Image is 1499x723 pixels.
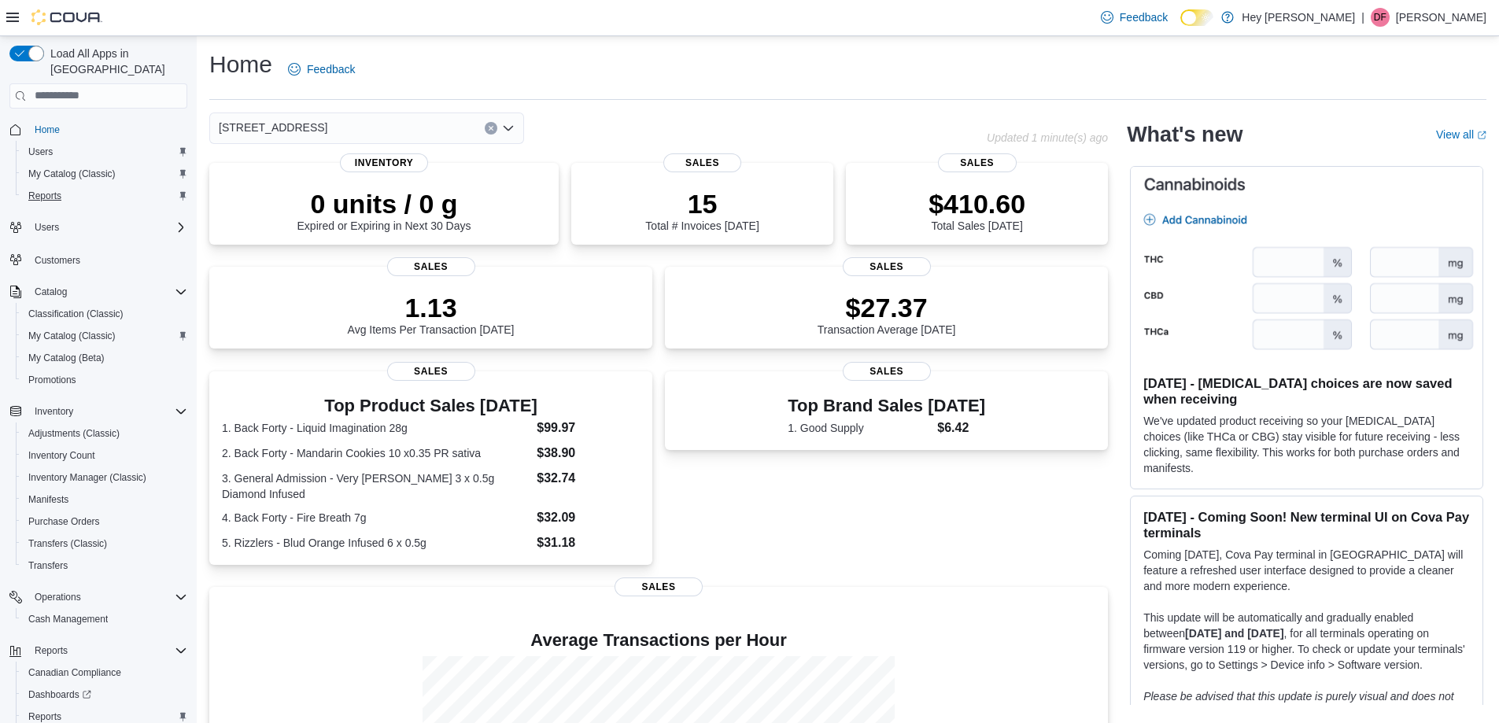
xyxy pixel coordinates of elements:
button: My Catalog (Beta) [16,347,194,369]
span: Inventory Manager (Classic) [28,471,146,484]
p: | [1361,8,1364,27]
span: Cash Management [22,610,187,629]
span: Promotions [28,374,76,386]
span: Canadian Compliance [28,666,121,679]
a: My Catalog (Classic) [22,326,122,345]
dd: $99.97 [537,419,640,437]
a: Classification (Classic) [22,304,130,323]
span: Inventory [340,153,428,172]
h3: [DATE] - Coming Soon! New terminal UI on Cova Pay terminals [1143,509,1470,540]
dd: $38.90 [537,444,640,463]
a: My Catalog (Classic) [22,164,122,183]
a: Canadian Compliance [22,663,127,682]
p: Updated 1 minute(s) ago [987,131,1108,144]
h3: Top Brand Sales [DATE] [788,397,985,415]
a: Feedback [1095,2,1174,33]
button: Cash Management [16,608,194,630]
span: Transfers (Classic) [28,537,107,550]
button: Adjustments (Classic) [16,422,194,444]
button: Reports [28,641,74,660]
span: Manifests [28,493,68,506]
a: Cash Management [22,610,114,629]
h3: Top Product Sales [DATE] [222,397,640,415]
dd: $32.09 [537,508,640,527]
button: Inventory Count [16,444,194,467]
button: Promotions [16,369,194,391]
input: Dark Mode [1180,9,1213,26]
a: Transfers [22,556,74,575]
button: Transfers (Classic) [16,533,194,555]
span: My Catalog (Classic) [22,326,187,345]
span: Customers [35,254,80,267]
span: Users [22,142,187,161]
a: Inventory Count [22,446,102,465]
button: Users [16,141,194,163]
div: Expired or Expiring in Next 30 Days [297,188,471,232]
button: My Catalog (Classic) [16,163,194,185]
span: Users [28,146,53,158]
span: My Catalog (Classic) [28,168,116,180]
p: [PERSON_NAME] [1396,8,1486,27]
dd: $6.42 [937,419,985,437]
a: Reports [22,186,68,205]
a: Promotions [22,371,83,389]
p: We've updated product receiving so your [MEDICAL_DATA] choices (like THCa or CBG) stay visible fo... [1143,413,1470,476]
span: Customers [28,249,187,269]
span: Purchase Orders [28,515,100,528]
span: Dark Mode [1180,26,1181,27]
span: Dashboards [22,685,187,704]
div: Avg Items Per Transaction [DATE] [348,292,515,336]
dt: 3. General Admission - Very [PERSON_NAME] 3 x 0.5g Diamond Infused [222,470,530,502]
span: Reports [28,641,187,660]
button: Operations [28,588,87,607]
a: Transfers (Classic) [22,534,113,553]
div: Total Sales [DATE] [929,188,1025,232]
button: Canadian Compliance [16,662,194,684]
button: Transfers [16,555,194,577]
span: Classification (Classic) [28,308,124,320]
span: Canadian Compliance [22,663,187,682]
a: Users [22,142,59,161]
a: Feedback [282,53,361,85]
a: Home [28,120,66,139]
p: Hey [PERSON_NAME] [1242,8,1355,27]
span: Users [35,221,59,234]
span: Sales [615,577,703,596]
span: Promotions [22,371,187,389]
button: Inventory Manager (Classic) [16,467,194,489]
span: [STREET_ADDRESS] [219,118,327,137]
button: Inventory [28,402,79,421]
button: Catalog [3,281,194,303]
h4: Average Transactions per Hour [222,631,1095,650]
dt: 2. Back Forty - Mandarin Cookies 10 x0.35 PR sativa [222,445,530,461]
button: Classification (Classic) [16,303,194,325]
p: This update will be automatically and gradually enabled between , for all terminals operating on ... [1143,610,1470,673]
span: Sales [843,257,931,276]
span: Adjustments (Classic) [22,424,187,443]
h2: What's new [1127,122,1242,147]
dt: 1. Good Supply [788,420,931,436]
button: Customers [3,248,194,271]
a: Manifests [22,490,75,509]
span: Home [35,124,60,136]
button: Clear input [485,122,497,135]
p: 1.13 [348,292,515,323]
span: Feedback [1120,9,1168,25]
button: Operations [3,586,194,608]
button: Reports [16,185,194,207]
span: Load All Apps in [GEOGRAPHIC_DATA] [44,46,187,77]
span: Feedback [307,61,355,77]
p: 15 [645,188,759,219]
p: $27.37 [818,292,956,323]
button: Home [3,118,194,141]
a: Dashboards [22,685,98,704]
h3: [DATE] - [MEDICAL_DATA] choices are now saved when receiving [1143,375,1470,407]
svg: External link [1477,131,1486,140]
a: View allExternal link [1436,128,1486,141]
span: DF [1374,8,1386,27]
span: Transfers [22,556,187,575]
dd: $31.18 [537,533,640,552]
h1: Home [209,49,272,80]
span: My Catalog (Beta) [28,352,105,364]
button: Manifests [16,489,194,511]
